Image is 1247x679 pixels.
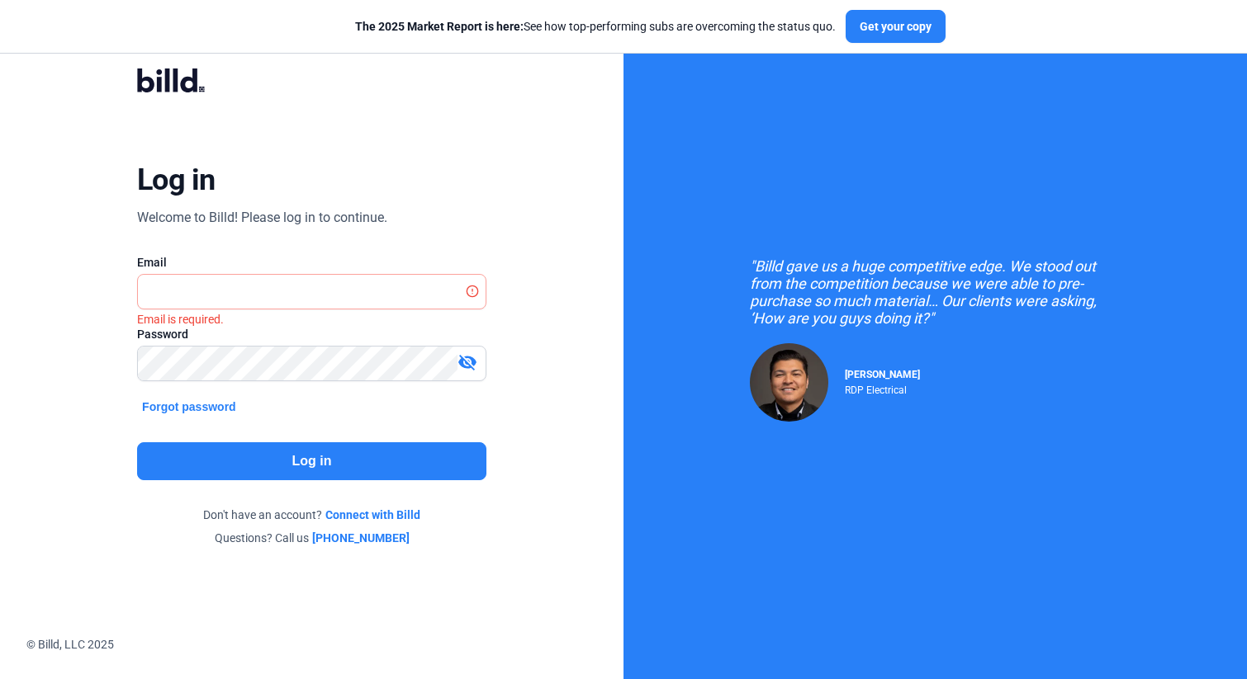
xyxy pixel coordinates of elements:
div: Don't have an account? [137,507,486,523]
span: The 2025 Market Report is here: [355,20,524,33]
button: Log in [137,442,486,480]
div: RDP Electrical [845,380,920,396]
div: "Billd gave us a huge competitive edge. We stood out from the competition because we were able to... [750,257,1121,327]
mat-icon: visibility_off [458,352,477,372]
div: Questions? Call us [137,530,486,546]
div: Welcome to Billd! Please log in to continue. [137,208,387,228]
div: See how top-performing subs are overcoming the status quo. [355,18,836,35]
span: [PERSON_NAME] [845,369,920,380]
img: Raul Pacheco [750,343,828,422]
a: Connect with Billd [325,507,420,523]
div: Log in [137,162,216,198]
div: Password [137,326,486,342]
i: Email is required. [137,313,224,326]
a: [PHONE_NUMBER] [312,530,410,546]
div: Email [137,254,486,271]
button: Get your copy [846,10,946,43]
button: Forgot password [137,398,241,416]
